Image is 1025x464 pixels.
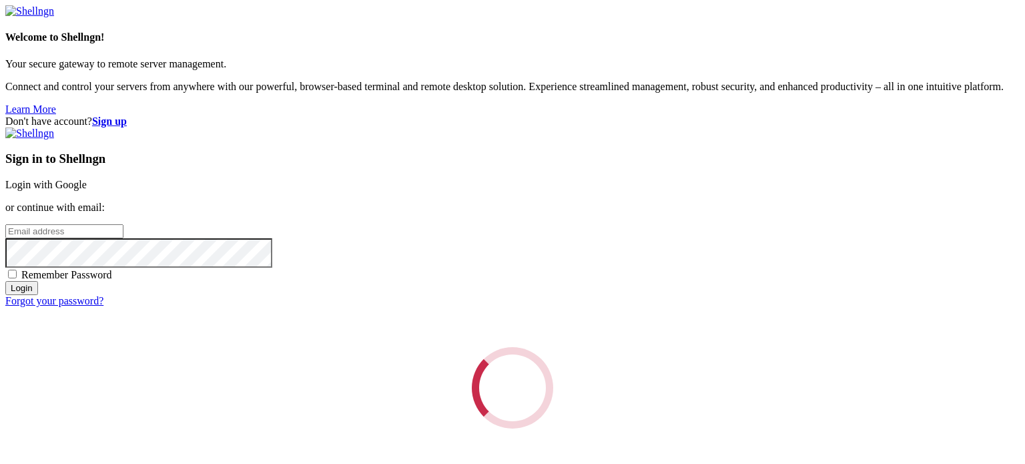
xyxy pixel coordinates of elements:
p: or continue with email: [5,202,1020,214]
h3: Sign in to Shellngn [5,152,1020,166]
a: Learn More [5,103,56,115]
span: Remember Password [21,269,112,280]
p: Connect and control your servers from anywhere with our powerful, browser-based terminal and remo... [5,81,1020,93]
input: Email address [5,224,123,238]
div: Don't have account? [5,115,1020,128]
a: Login with Google [5,179,87,190]
a: Sign up [92,115,127,127]
a: Forgot your password? [5,295,103,306]
input: Login [5,281,38,295]
img: Shellngn [5,128,54,140]
h4: Welcome to Shellngn! [5,31,1020,43]
p: Your secure gateway to remote server management. [5,58,1020,70]
input: Remember Password [8,270,17,278]
img: Shellngn [5,5,54,17]
div: Loading... [472,347,553,429]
